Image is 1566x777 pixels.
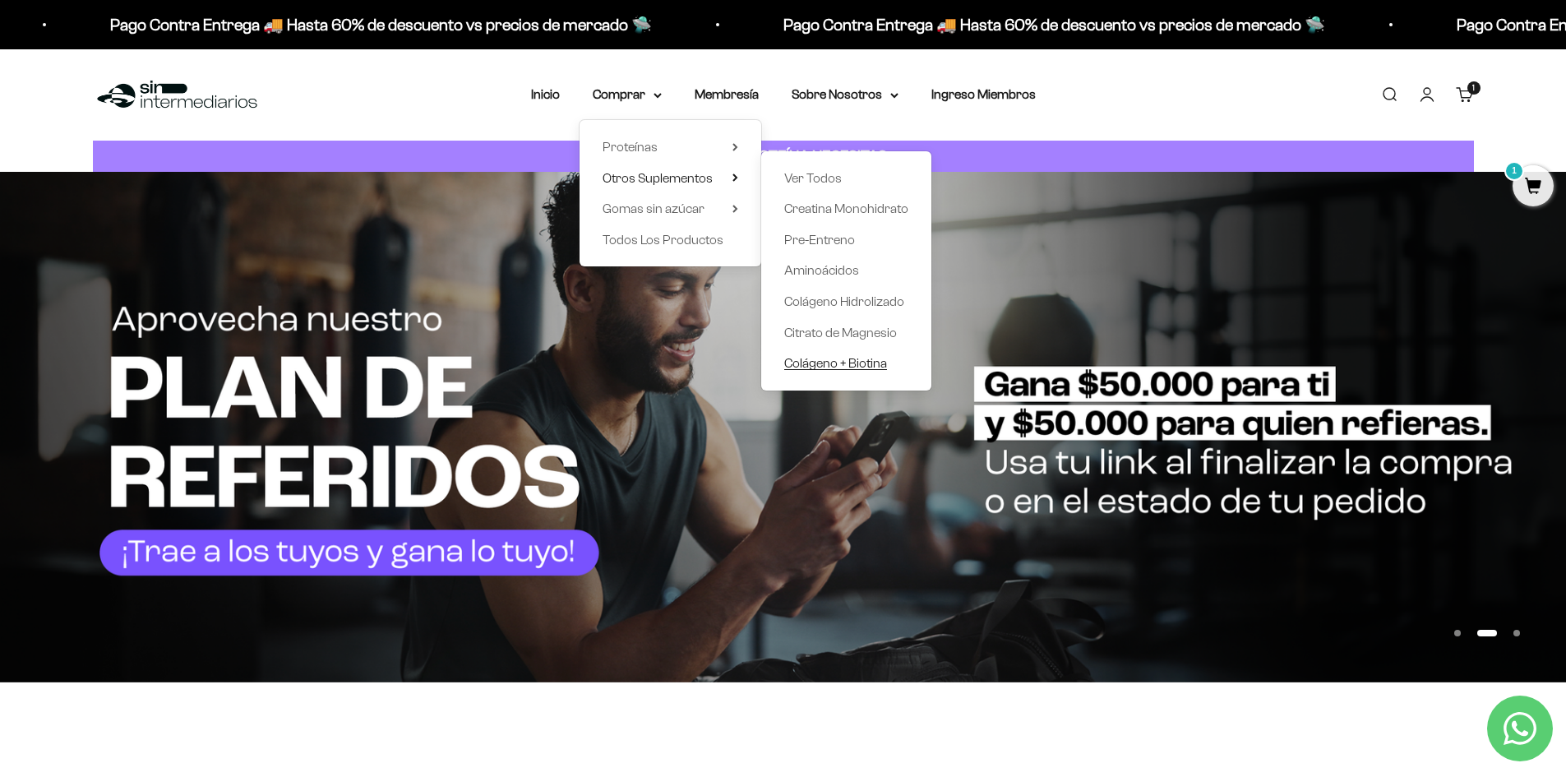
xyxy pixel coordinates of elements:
[784,353,908,374] a: Colágeno + Biotina
[603,140,658,154] span: Proteínas
[531,87,560,101] a: Inicio
[49,12,591,38] p: Pago Contra Entrega 🚚 Hasta 60% de descuento vs precios de mercado 🛸
[931,87,1036,101] a: Ingreso Miembros
[603,233,723,247] span: Todos Los Productos
[603,168,738,189] summary: Otros Suplementos
[784,168,908,189] a: Ver Todos
[784,322,908,344] a: Citrato de Magnesio
[784,260,908,281] a: Aminoácidos
[603,198,738,220] summary: Gomas sin azúcar
[1513,178,1554,197] a: 1
[1504,161,1524,181] mark: 1
[784,198,908,220] a: Creatina Monohidrato
[1472,84,1475,92] span: 1
[784,291,908,312] a: Colágeno Hidrolizado
[603,201,704,215] span: Gomas sin azúcar
[603,136,738,158] summary: Proteínas
[784,229,908,251] a: Pre-Entreno
[593,84,662,105] summary: Comprar
[784,294,904,308] span: Colágeno Hidrolizado
[784,201,908,215] span: Creatina Monohidrato
[784,171,842,185] span: Ver Todos
[784,233,855,247] span: Pre-Entreno
[603,229,738,251] a: Todos Los Productos
[784,326,897,340] span: Citrato de Magnesio
[603,171,713,185] span: Otros Suplementos
[784,263,859,277] span: Aminoácidos
[723,12,1264,38] p: Pago Contra Entrega 🚚 Hasta 60% de descuento vs precios de mercado 🛸
[784,356,887,370] span: Colágeno + Biotina
[695,87,759,101] a: Membresía
[792,84,898,105] summary: Sobre Nosotros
